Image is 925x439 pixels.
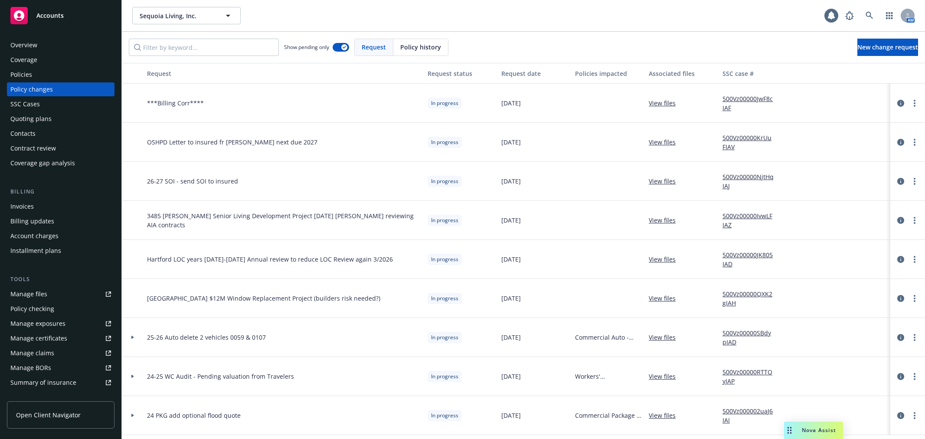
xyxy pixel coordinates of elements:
div: Manage certificates [10,331,67,345]
div: Billing [7,187,114,196]
span: Show pending only [284,43,329,51]
a: SSC Cases [7,97,114,111]
a: circleInformation [896,371,906,382]
a: Policy checking [7,302,114,316]
div: Manage exposures [10,317,65,331]
span: [DATE] [501,255,521,264]
div: Quoting plans [10,112,52,126]
a: View files [649,177,683,186]
span: [DATE] [501,138,521,147]
span: 25-26 Auto delete 2 vehicles 0059 & 0107 [147,333,266,342]
a: Overview [7,38,114,52]
a: Contract review [7,141,114,155]
div: Tools [7,275,114,284]
a: Installment plans [7,244,114,258]
input: Filter by keyword... [129,39,279,56]
span: In progress [431,99,458,107]
a: Coverage gap analysis [7,156,114,170]
a: View files [649,255,683,264]
span: [DATE] [501,98,521,108]
button: SSC case # [719,63,784,84]
a: 500Vz00000IvwLFIAZ [722,211,781,229]
div: SSC case # [722,69,781,78]
div: Summary of insurance [10,376,76,390]
a: more [909,332,920,343]
button: Sequoia Living, Inc. [132,7,241,24]
a: 500Vz00000NjtHqIAJ [722,172,781,190]
span: Commercial Auto - Zero commission [575,333,642,342]
div: Policies [10,68,32,82]
a: View files [649,294,683,303]
a: View files [649,216,683,225]
a: Policies [7,68,114,82]
a: New change request [857,39,918,56]
a: Switch app [881,7,898,24]
button: Request status [424,63,498,84]
a: Manage exposures [7,317,114,331]
span: [DATE] [501,333,521,342]
a: Accounts [7,3,114,28]
a: more [909,293,920,304]
a: 500Vz00000JwF8cIAF [722,94,781,112]
div: Toggle Row Expanded [122,84,144,123]
a: Coverage [7,53,114,67]
span: [DATE] [501,177,521,186]
a: 500Vz00000KrUuFIAV [722,133,781,151]
span: In progress [431,256,458,263]
div: Toggle Row Expanded [122,318,144,357]
div: Request status [428,69,494,78]
span: [GEOGRAPHIC_DATA] $12M Window Replacement Project (builders risk needed?) [147,294,380,303]
a: Policy AI ingestions [7,390,114,404]
a: View files [649,98,683,108]
a: more [909,371,920,382]
span: [DATE] [501,372,521,381]
a: Quoting plans [7,112,114,126]
div: Installment plans [10,244,61,258]
a: View files [649,411,683,420]
a: Account charges [7,229,114,243]
div: Billing updates [10,214,54,228]
span: 24-25 WC Audit - Pending valuation from Travelers [147,372,294,381]
span: In progress [431,373,458,380]
span: [DATE] [501,411,521,420]
a: more [909,254,920,265]
div: Toggle Row Expanded [122,162,144,201]
div: Policies impacted [575,69,642,78]
div: Policy checking [10,302,54,316]
a: more [909,137,920,147]
div: Manage BORs [10,361,51,375]
div: Manage claims [10,346,54,360]
div: Toggle Row Expanded [122,357,144,396]
span: In progress [431,295,458,302]
span: Sequoia Living, Inc. [140,11,215,20]
span: 24 PKG add optional flood quote [147,411,241,420]
a: 500Vz00000JK805IAD [722,250,781,269]
a: 500Vz00000SBdypIAD [722,328,781,347]
a: circleInformation [896,215,906,226]
button: Nova Assist [784,422,843,439]
a: more [909,98,920,108]
a: Contacts [7,127,114,141]
a: 500Vz00000RTTOyIAP [722,367,781,386]
a: circleInformation [896,293,906,304]
div: Policy AI ingestions [10,390,66,404]
div: Manage files [10,287,47,301]
a: View files [649,372,683,381]
a: 500Vz000002uaJ6IAI [722,406,781,425]
a: more [909,176,920,187]
span: [DATE] [501,216,521,225]
button: Request [144,63,424,84]
span: Commercial Package - Zero commission [575,411,642,420]
span: Nova Assist [802,426,836,434]
span: In progress [431,334,458,341]
div: Toggle Row Expanded [122,201,144,240]
a: circleInformation [896,332,906,343]
div: Contacts [10,127,36,141]
a: circleInformation [896,137,906,147]
span: Workers' Compensation - zero comm [575,372,642,381]
div: Toggle Row Expanded [122,123,144,162]
a: Manage BORs [7,361,114,375]
span: 26-27 SOI - send SOI to insured [147,177,238,186]
a: Summary of insurance [7,376,114,390]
